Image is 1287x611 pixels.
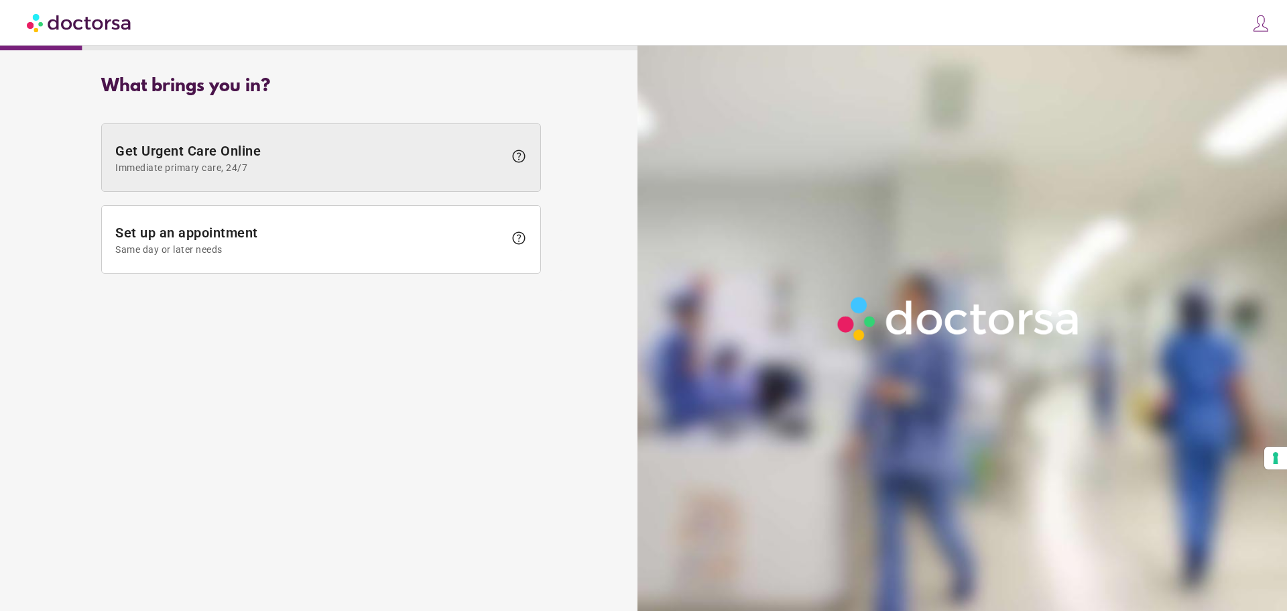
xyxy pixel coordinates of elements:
span: Same day or later needs [115,244,504,255]
span: help [511,230,527,246]
div: What brings you in? [101,76,541,97]
span: Get Urgent Care Online [115,143,504,173]
span: Immediate primary care, 24/7 [115,162,504,173]
span: help [511,148,527,164]
button: Your consent preferences for tracking technologies [1264,447,1287,469]
img: Doctorsa.com [27,7,133,38]
img: icons8-customer-100.png [1251,14,1270,33]
span: Set up an appointment [115,225,504,255]
img: Logo-Doctorsa-trans-White-partial-flat.png [831,290,1088,347]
